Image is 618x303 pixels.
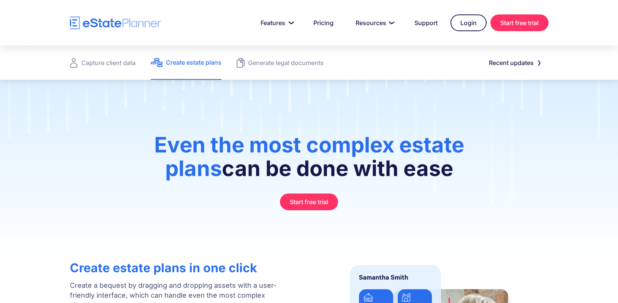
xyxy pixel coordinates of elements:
[151,46,221,80] a: Create estate plans
[304,15,343,30] a: Pricing
[489,57,534,68] div: Recent updates
[346,15,401,30] a: Resources
[154,132,464,181] span: Even the most complex estate plans
[480,55,548,70] a: Recent updates
[166,57,221,68] div: Create estate plans
[405,15,447,30] a: Support
[251,15,300,30] a: Features
[70,260,257,275] strong: Create estate plans in one click
[81,57,136,68] div: Capture client data
[135,133,483,188] h1: can be done with ease
[490,14,548,31] a: Start free trial
[237,46,324,80] a: Generate legal documents
[248,57,324,68] div: Generate legal documents
[70,16,161,30] a: home
[70,46,136,80] a: Capture client data
[450,14,487,31] a: Login
[280,194,338,210] a: Start free trial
